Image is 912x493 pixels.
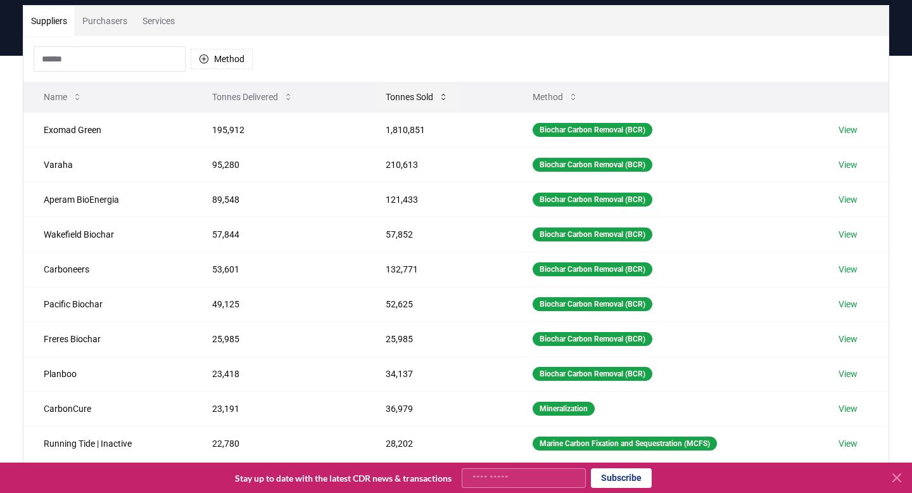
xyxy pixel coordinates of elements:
a: View [839,228,858,241]
button: Services [135,6,182,36]
button: Tonnes Delivered [202,84,303,110]
a: View [839,124,858,136]
div: Mineralization [533,402,595,416]
td: 210,613 [365,147,512,182]
td: 57,844 [192,217,365,252]
td: Pacific Biochar [23,286,192,321]
div: Biochar Carbon Removal (BCR) [533,193,652,207]
td: Planboo [23,356,192,391]
a: View [839,333,858,345]
td: 132,771 [365,252,512,286]
button: Purchasers [75,6,135,36]
td: Freres Biochar [23,321,192,356]
div: Biochar Carbon Removal (BCR) [533,123,652,137]
td: 52,625 [365,286,512,321]
div: Biochar Carbon Removal (BCR) [533,262,652,276]
a: View [839,402,858,415]
td: Aperam BioEnergia [23,182,192,217]
div: Biochar Carbon Removal (BCR) [533,158,652,172]
div: Biochar Carbon Removal (BCR) [533,332,652,346]
td: 195,912 [192,112,365,147]
td: 28,202 [365,426,512,461]
div: Biochar Carbon Removal (BCR) [533,367,652,381]
a: View [839,298,858,311]
button: Method [191,49,253,69]
td: 1,810,851 [365,112,512,147]
a: View [839,437,858,450]
div: Marine Carbon Fixation and Sequestration (MCFS) [533,437,717,451]
td: 57,852 [365,217,512,252]
td: 22,780 [192,426,365,461]
button: Method [522,84,588,110]
td: Wakefield Biochar [23,217,192,252]
td: 49,125 [192,286,365,321]
td: Exomad Green [23,112,192,147]
button: Name [34,84,92,110]
td: Varaha [23,147,192,182]
a: View [839,368,858,380]
td: 25,985 [192,321,365,356]
td: 25,985 [365,321,512,356]
a: View [839,193,858,206]
td: Running Tide | Inactive [23,426,192,461]
td: 23,418 [192,356,365,391]
td: 36,979 [365,391,512,426]
a: View [839,158,858,171]
td: Carboneers [23,252,192,286]
td: 121,433 [365,182,512,217]
td: 89,548 [192,182,365,217]
div: Biochar Carbon Removal (BCR) [533,227,652,241]
td: 95,280 [192,147,365,182]
button: Suppliers [23,6,75,36]
td: 34,137 [365,356,512,391]
td: 23,191 [192,391,365,426]
div: Biochar Carbon Removal (BCR) [533,297,652,311]
td: 53,601 [192,252,365,286]
a: View [839,263,858,276]
button: Tonnes Sold [376,84,459,110]
td: CarbonCure [23,391,192,426]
